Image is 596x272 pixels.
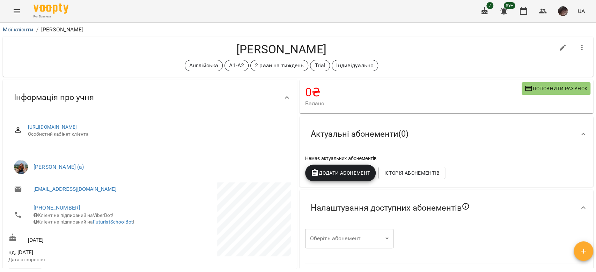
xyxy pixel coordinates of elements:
div: 2 рази на тиждень [250,60,309,71]
div: Налаштування доступних абонементів [300,190,594,226]
a: Мої клієнти [3,26,34,33]
div: [DATE] [7,232,150,245]
span: 7 [486,2,493,9]
span: Особистий кабінет клієнта [28,131,286,138]
span: Історія абонементів [384,169,439,177]
a: [PERSON_NAME] (а) [34,164,84,170]
button: Історія абонементів [378,167,445,179]
span: Інформація про учня [14,92,94,103]
a: FuturistSchoolBot [93,219,133,225]
div: ​ [305,229,394,248]
div: Індивідуально [332,60,378,71]
span: Клієнт не підписаний на ! [34,219,134,225]
div: A1-A2 [225,60,249,71]
span: Клієнт не підписаний на ViberBot! [34,212,113,218]
div: Trial [310,60,330,71]
img: Voopty Logo [34,3,68,14]
img: Лебеденко Катерина (а) [14,160,28,174]
p: Trial [315,61,325,70]
p: Індивідуально [336,61,374,70]
span: 99+ [504,2,515,9]
div: Англійська [185,60,223,71]
a: [EMAIL_ADDRESS][DOMAIN_NAME] [34,186,116,192]
a: [URL][DOMAIN_NAME] [28,124,77,130]
a: [PHONE_NUMBER] [34,204,80,211]
h4: 0 ₴ [305,85,522,99]
div: Інформація про учня [3,80,297,115]
span: UA [577,7,585,15]
span: Налаштування доступних абонементів [311,202,470,213]
span: For Business [34,14,68,19]
button: UA [575,5,588,17]
span: нд, [DATE] [8,248,148,257]
div: Актуальні абонементи(0) [300,116,594,152]
li: / [36,25,38,34]
button: Menu [8,3,25,20]
span: Додати Абонемент [311,169,370,177]
span: Баланс [305,99,522,108]
span: Актуальні абонементи ( 0 ) [311,129,409,139]
svg: Якщо не обрано жодного, клієнт зможе побачити всі публічні абонементи [462,202,470,211]
button: Додати Абонемент [305,165,376,181]
nav: breadcrumb [3,25,593,34]
div: Немає актуальних абонементів [304,153,589,163]
p: Англійська [189,61,218,70]
p: 2 рази на тиждень [255,61,304,70]
p: [PERSON_NAME] [41,25,83,34]
p: Дата створення [8,256,148,263]
img: 297f12a5ee7ab206987b53a38ee76f7e.jpg [558,6,568,16]
p: A1-A2 [229,61,244,70]
span: Поповнити рахунок [524,84,588,93]
button: Поповнити рахунок [522,82,590,95]
h4: [PERSON_NAME] [8,42,554,56]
